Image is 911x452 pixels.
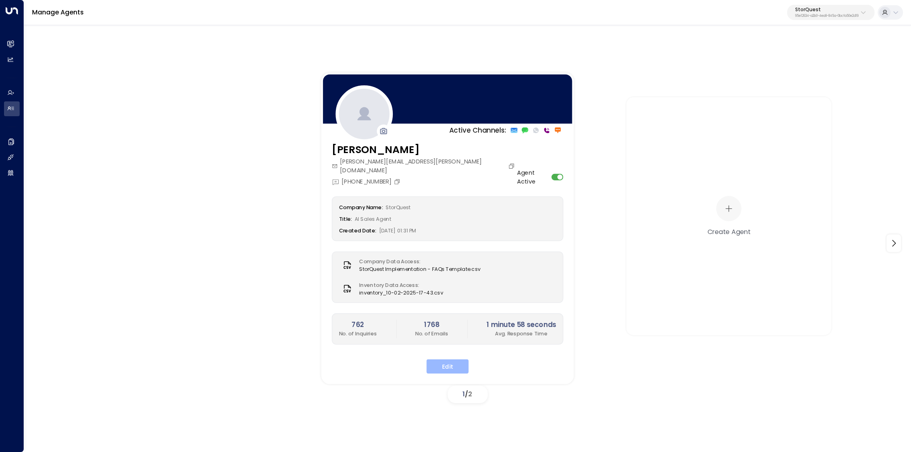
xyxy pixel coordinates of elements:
div: / [448,385,488,403]
button: StorQuest95e12634-a2b0-4ea9-845a-0bcfa50e2d19 [787,5,875,20]
label: Company Name: [339,204,383,211]
span: inventory_10-02-2025-17-43.csv [359,289,443,297]
span: [DATE] 01:31 PM [379,227,416,234]
button: Copy [394,178,402,185]
p: No. of Emails [415,330,448,337]
p: 95e12634-a2b0-4ea9-845a-0bcfa50e2d19 [795,14,858,18]
label: Title: [339,215,352,222]
p: Avg. Response Time [487,330,556,337]
p: StorQuest [795,7,858,12]
h2: 762 [339,319,377,329]
p: No. of Inquiries [339,330,377,337]
label: Created Date: [339,227,376,234]
span: 1 [463,389,465,399]
h2: 1 minute 58 seconds [487,319,556,329]
span: AI Sales Agent [355,215,391,222]
span: 2 [469,389,473,399]
span: StorQuest [386,204,410,211]
label: Agent Active [517,168,549,186]
div: [PERSON_NAME][EMAIL_ADDRESS][PERSON_NAME][DOMAIN_NAME] [332,157,517,175]
h3: [PERSON_NAME] [332,142,517,157]
label: Company Data Access: [359,258,477,265]
a: Manage Agents [32,8,84,17]
h2: 1768 [415,319,448,329]
button: Edit [426,359,469,373]
span: StorQuest Implementation - FAQs Template.csv [359,265,481,273]
div: [PHONE_NUMBER] [332,177,402,186]
div: Create Agent [707,227,751,236]
button: Copy [508,163,517,169]
p: Active Channels: [449,125,507,135]
label: Inventory Data Access: [359,281,439,289]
